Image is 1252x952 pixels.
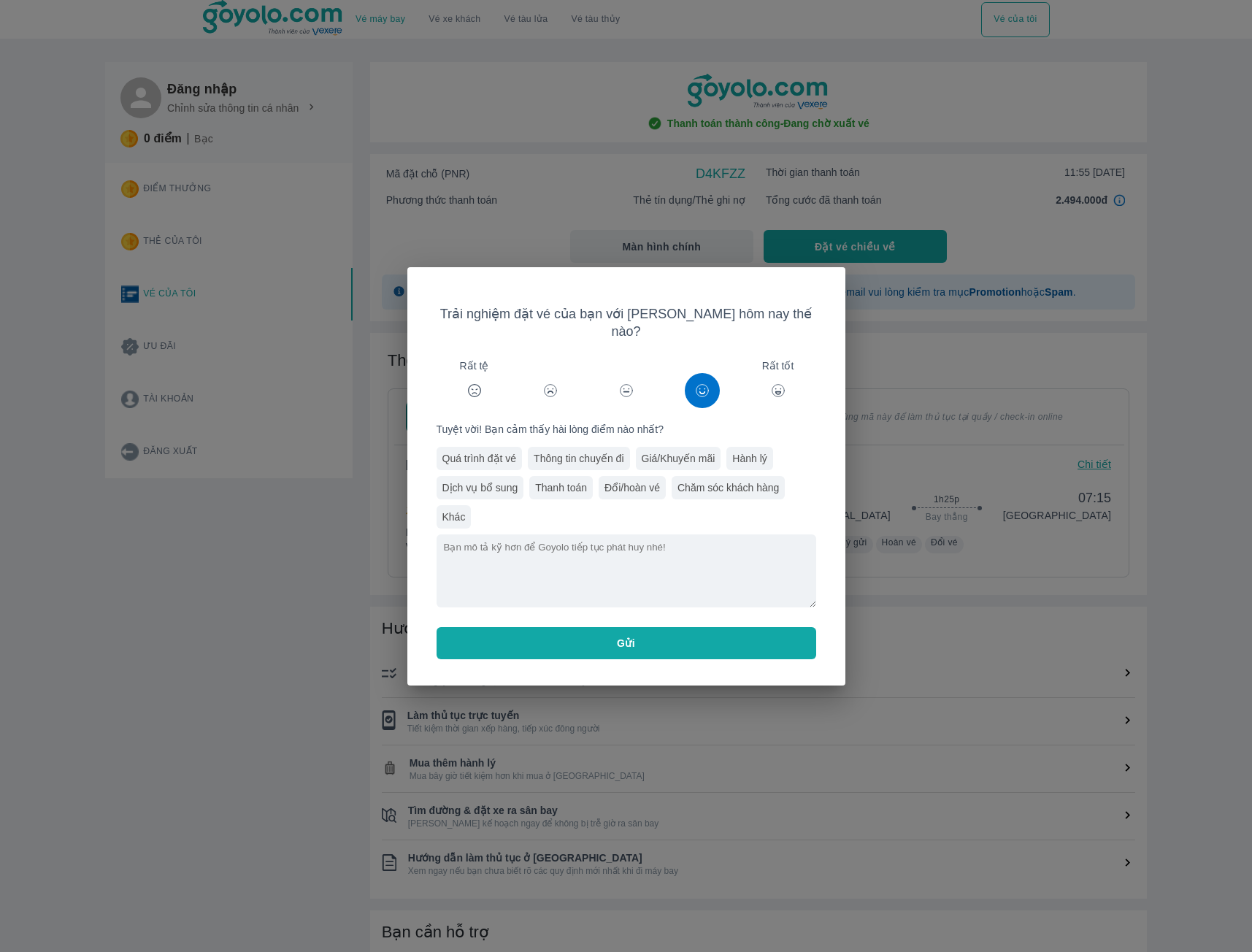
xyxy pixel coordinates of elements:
[437,447,523,470] div: Quá trình đặt vé
[437,422,816,437] span: Tuyệt vời! Bạn cảm thấy hài lòng điểm nào nhất?
[437,627,816,659] button: Gửi
[460,358,489,373] span: Rất tệ
[599,476,666,499] div: Đổi/hoàn vé
[617,636,635,650] span: Gửi
[529,476,593,499] div: Thanh toán
[528,447,629,470] div: Thông tin chuyến đi
[672,476,785,499] div: Chăm sóc khách hàng
[437,476,524,499] div: Dịch vụ bổ sung
[636,447,721,470] div: Giá/Khuyến mãi
[437,505,472,529] div: Khác
[762,358,794,373] span: Rất tốt
[726,447,772,470] div: Hành lý
[437,305,816,340] span: Trải nghiệm đặt vé của bạn với [PERSON_NAME] hôm nay thế nào?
